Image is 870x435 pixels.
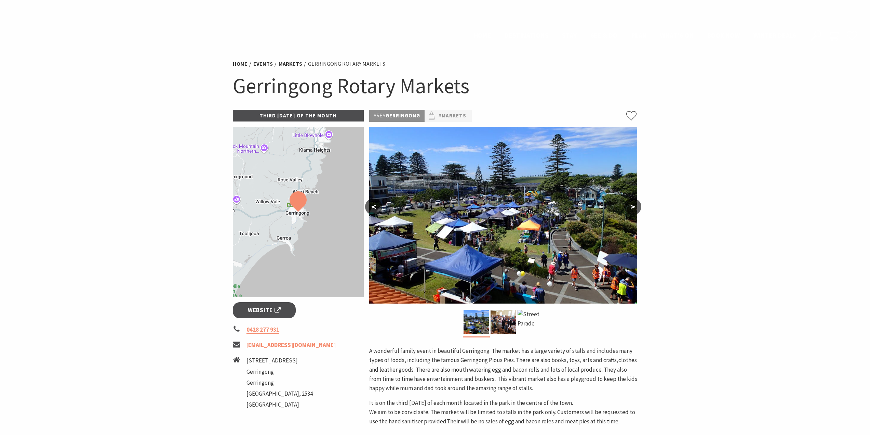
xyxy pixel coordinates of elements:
span: Home [474,31,491,39]
button: < [365,199,382,215]
li: [GEOGRAPHIC_DATA], 2534 [246,389,313,398]
h1: Gerringong Rotary Markets [233,72,638,100]
a: Website [233,302,296,318]
li: Gerringong [246,378,313,387]
img: Christmas Market and Street Parade [464,310,489,334]
span: Website [248,306,281,315]
li: [GEOGRAPHIC_DATA] [246,400,313,409]
span: Stay [562,31,577,39]
nav: Main Menu [467,30,803,41]
span: See & Do [591,31,618,39]
span: Area [374,112,386,119]
a: [EMAIL_ADDRESS][DOMAIN_NAME] [246,341,336,349]
span: Book now [707,31,740,39]
li: Gerringong [246,367,313,376]
span: Plan [631,31,647,39]
p: Third [DATE] of the Month [233,110,364,121]
img: Street Parade [518,310,543,334]
span: Destinations [505,31,548,39]
span: Winter Deals [753,31,796,39]
p: A wonderful family event in beautiful Gerringong. The market has a large variety of stalls and in... [369,346,637,393]
p: Gerringong [369,110,425,122]
a: 0428 277 931 [246,326,279,334]
p: It is on the third [DATE] of each month located in the park in the centre of the town. We aim to ... [369,398,637,426]
img: Gerringong Town Hall [491,310,516,334]
button: > [624,199,641,215]
a: #Markets [438,112,466,120]
li: [STREET_ADDRESS] [246,356,313,365]
span: What’s On [660,31,694,39]
img: Christmas Market and Street Parade [369,127,637,304]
